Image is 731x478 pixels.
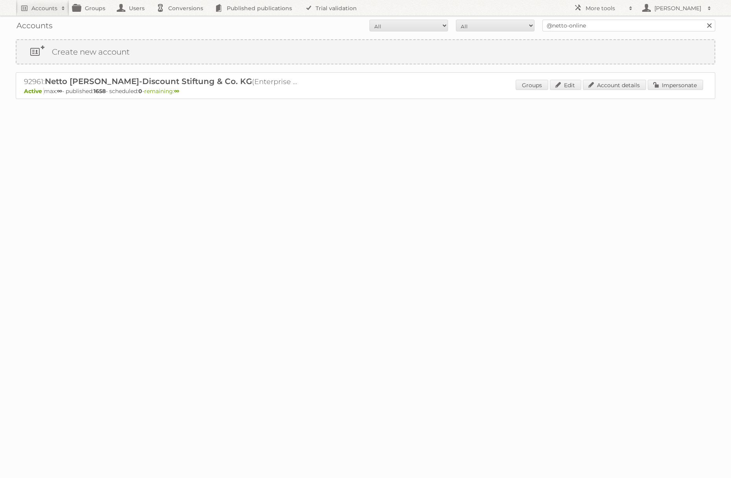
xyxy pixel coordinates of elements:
[24,77,299,87] h2: 92961: (Enterprise ∞)
[144,88,179,95] span: remaining:
[94,88,106,95] strong: 1658
[550,80,581,90] a: Edit
[45,77,252,86] span: Netto [PERSON_NAME]-Discount Stiftung & Co. KG
[24,88,44,95] span: Active
[516,80,548,90] a: Groups
[138,88,142,95] strong: 0
[652,4,703,12] h2: [PERSON_NAME]
[57,88,62,95] strong: ∞
[648,80,703,90] a: Impersonate
[31,4,57,12] h2: Accounts
[17,40,714,64] a: Create new account
[24,88,707,95] p: max: - published: - scheduled: -
[586,4,625,12] h2: More tools
[174,88,179,95] strong: ∞
[583,80,646,90] a: Account details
